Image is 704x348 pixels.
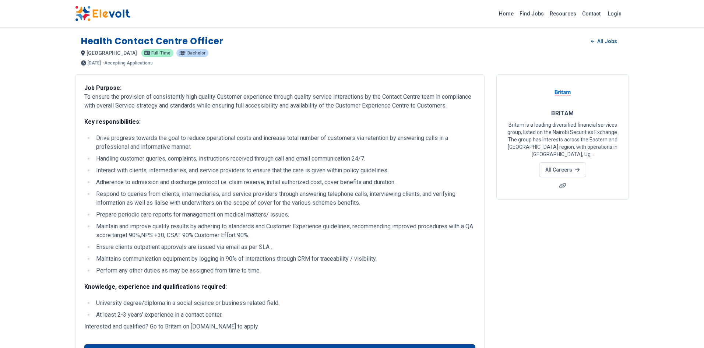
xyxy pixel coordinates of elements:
[553,84,572,102] img: BRITAM
[506,121,620,158] p: Britam is a leading diversified financial services group, listed on the Nairobi Securities Exchan...
[539,162,586,177] a: All Careers
[94,266,475,275] li: Perform any other duties as may be assigned from time to time.
[84,322,475,331] p: Interested and qualified? Go to Britam on [DOMAIN_NAME] to apply
[94,166,475,175] li: Interact with clients, intermediaries, and service providers to ensure that the care is given wit...
[75,6,130,21] img: Elevolt
[585,36,623,47] a: All Jobs
[84,118,141,125] strong: Key responsibilities:
[517,8,547,20] a: Find Jobs
[94,154,475,163] li: Handling customer queries, complaints, instructions received through call and email communication...
[84,84,122,91] strong: Job Purpose:
[551,110,574,117] span: BRITAM
[94,310,475,319] li: At least 2-3 years’ experience in a contact center.
[603,6,626,21] a: Login
[151,51,170,55] span: Full-time
[84,84,475,110] p: To ensure the provision of consistently high quality Customer experience through quality service ...
[94,243,475,252] li: Ensure clients outpatient approvals are issued via email as per SLA .
[496,208,629,312] iframe: Advertisement
[187,51,205,55] span: Bachelor
[94,222,475,240] li: Maintain and improve quality results by adhering to standards and Customer Experience guidelines,...
[579,8,603,20] a: Contact
[496,8,517,20] a: Home
[84,283,227,290] strong: Knowledge, experience and qualifications required:
[94,254,475,263] li: Maintains communication equipment by logging in 90% of interactions through CRM for traceability ...
[547,8,579,20] a: Resources
[88,61,101,65] span: [DATE]
[94,299,475,307] li: University degree/diploma in a social science or business related field.
[87,50,137,56] span: [GEOGRAPHIC_DATA]
[81,35,223,47] h1: Health Contact Centre Officer
[102,61,153,65] p: - Accepting Applications
[94,134,475,151] li: Drive progress towards the goal to reduce operational costs and increase total number of customer...
[94,210,475,219] li: Prepare periodic care reports for management on medical matters/ issues.
[94,190,475,207] li: Respond to queries from clients, intermediaries, and service providers through answering telephon...
[94,178,475,187] li: Adherence to admission and discharge protocol i.e. claim reserve, initial authorized cost, cover ...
